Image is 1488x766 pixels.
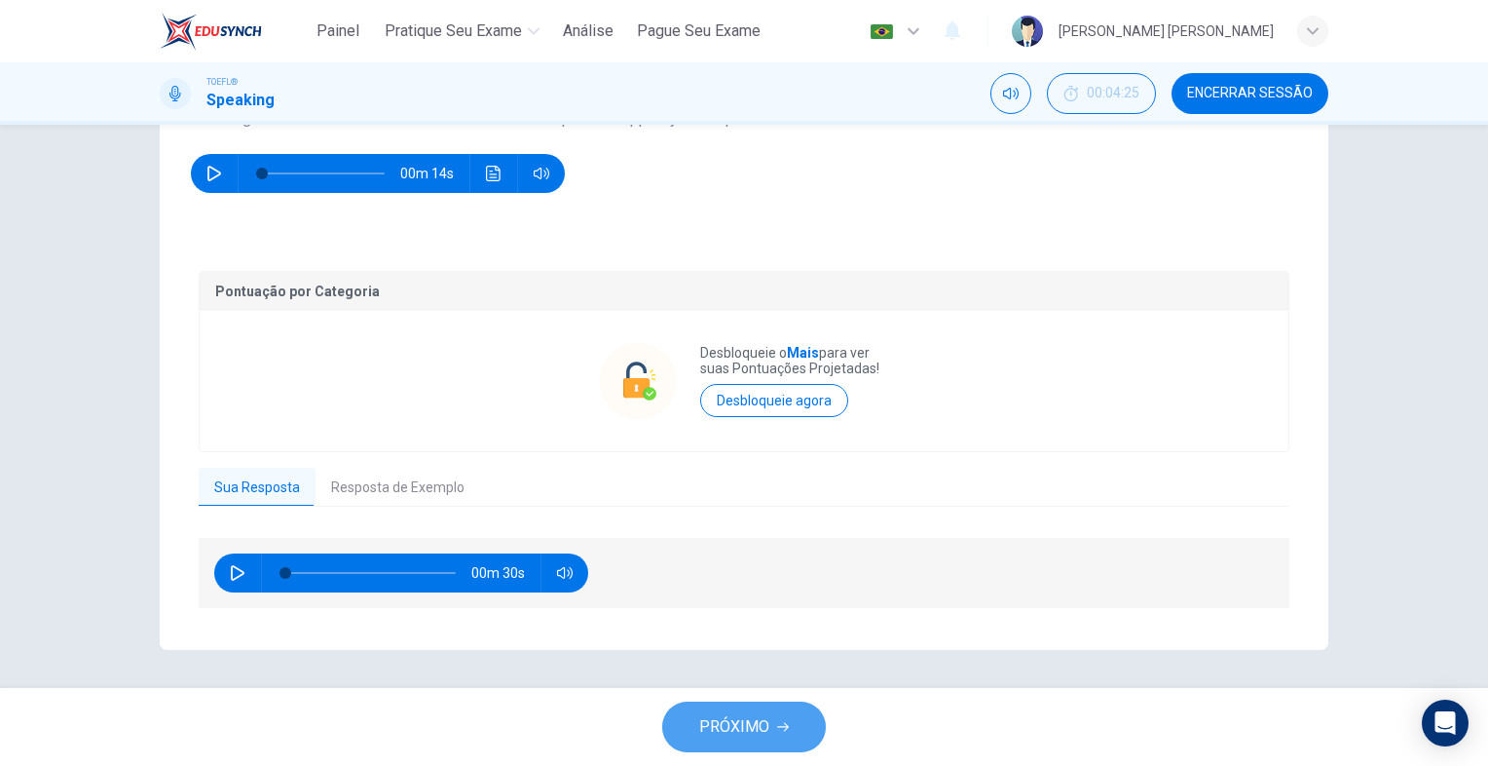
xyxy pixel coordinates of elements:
h1: Speaking [206,89,275,112]
span: Pratique seu exame [385,19,522,43]
div: [PERSON_NAME] [PERSON_NAME] [1059,19,1274,43]
span: 00:04:25 [1087,86,1139,101]
button: Sua Resposta [199,468,316,509]
span: Encerrar Sessão [1187,86,1313,101]
span: Análise [563,19,614,43]
button: 00:04:25 [1047,73,1156,114]
button: Painel [307,14,369,49]
span: 00m 14s [400,154,469,193]
button: Resposta de Exemplo [316,468,480,509]
strong: Mais [787,345,819,361]
button: Clique para ver a transcrição do áudio [478,154,509,193]
button: Pratique seu exame [377,14,547,49]
div: basic tabs example [199,468,1289,509]
span: PRÓXIMO [699,713,769,741]
button: Análise [555,14,621,49]
img: EduSynch logo [160,12,262,51]
div: Esconder [1047,73,1156,114]
div: Silenciar [990,73,1031,114]
button: Desbloqueie agora [700,384,848,417]
img: pt [870,24,894,39]
a: EduSynch logo [160,12,307,51]
span: Painel [316,19,359,43]
img: Profile picture [1012,16,1043,47]
p: Pontuação por Categoria [215,284,1273,299]
span: Pague Seu Exame [637,19,761,43]
span: TOEFL® [206,75,238,89]
div: Open Intercom Messenger [1422,700,1469,747]
span: 00m 30s [471,554,540,593]
p: Desbloqueie o para ver suas Pontuações Projetadas! [700,345,889,376]
button: PRÓXIMO [662,702,826,752]
button: Pague Seu Exame [629,14,768,49]
button: Encerrar Sessão [1172,73,1328,114]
